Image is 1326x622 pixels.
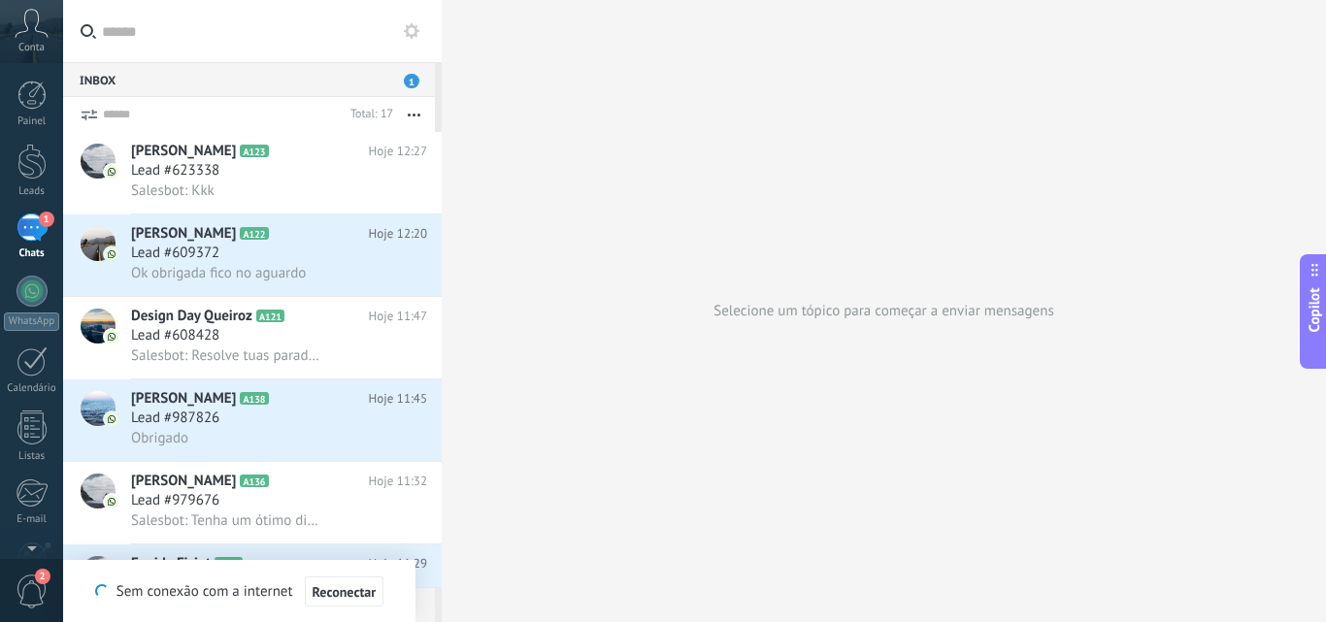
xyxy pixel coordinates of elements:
[63,297,442,378] a: avatariconDesign Day QueirozA121Hoje 11:47Lead #608428Salesbot: Resolve tuas paradas ai
[4,247,60,260] div: Chats
[343,105,393,124] div: Total: 17
[131,181,215,200] span: Salesbot: Kkk
[1305,287,1324,332] span: Copilot
[369,224,427,244] span: Hoje 12:20
[4,513,60,526] div: E-mail
[95,575,383,607] div: Sem conexão com a internet
[131,472,236,491] span: [PERSON_NAME]
[369,307,427,326] span: Hoje 11:47
[63,62,435,97] div: Inbox
[131,142,236,161] span: [PERSON_NAME]
[4,115,60,128] div: Painel
[240,145,268,157] span: A123
[131,409,219,428] span: Lead #987826
[131,326,219,345] span: Lead #608428
[369,472,427,491] span: Hoje 11:32
[131,224,236,244] span: [PERSON_NAME]
[35,569,50,584] span: 2
[4,185,60,198] div: Leads
[131,554,211,573] span: Eneida Fisiot
[369,142,427,161] span: Hoje 12:27
[305,576,384,607] button: Reconectar
[369,554,427,573] span: Hoje 11:29
[4,312,59,331] div: WhatsApp
[18,42,45,54] span: Conta
[240,392,268,405] span: A138
[240,475,268,487] span: A136
[393,97,435,132] button: Mais
[131,346,320,365] span: Salesbot: Resolve tuas paradas ai
[63,462,442,543] a: avataricon[PERSON_NAME]A136Hoje 11:32Lead #979676Salesbot: Tenha um ótimo dia 😊🙏
[131,161,219,180] span: Lead #623338
[105,165,118,179] img: icon
[404,74,419,88] span: 1
[131,511,320,530] span: Salesbot: Tenha um ótimo dia 😊🙏
[63,379,442,461] a: avataricon[PERSON_NAME]A138Hoje 11:45Lead #987826Obrigado
[63,132,442,213] a: avataricon[PERSON_NAME]A123Hoje 12:27Lead #623338Salesbot: Kkk
[313,585,377,599] span: Reconectar
[256,310,284,322] span: A121
[240,227,268,240] span: A122
[131,307,252,326] span: Design Day Queiroz
[369,389,427,409] span: Hoje 11:45
[131,389,236,409] span: [PERSON_NAME]
[39,212,54,227] span: 1
[63,214,442,296] a: avataricon[PERSON_NAME]A122Hoje 12:20Lead #609372Ok obrigada fico no aguardo
[105,247,118,261] img: icon
[4,450,60,463] div: Listas
[131,244,219,263] span: Lead #609372
[131,264,306,282] span: Ok obrigada fico no aguardo
[105,495,118,508] img: icon
[215,557,243,570] span: A135
[131,491,219,510] span: Lead #979676
[131,429,188,447] span: Obrigado
[105,412,118,426] img: icon
[4,382,60,395] div: Calendário
[105,330,118,344] img: icon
